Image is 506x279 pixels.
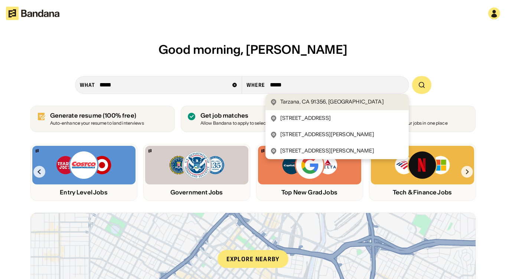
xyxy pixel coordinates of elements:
a: Get job matches Allow Bandana to apply to select jobs on your behalf [181,106,325,132]
a: Bandana logoFBI, DHS, MWRD logosGovernment Jobs [143,144,250,201]
img: Capital One, Google, Delta logos [281,150,338,180]
div: [STREET_ADDRESS] [280,115,331,122]
div: Government Jobs [145,189,248,196]
img: Bandana logo [148,149,151,152]
div: Generate resume [50,112,144,119]
a: Bandana logoCapital One, Google, Delta logosTop New Grad Jobs [256,144,363,201]
img: Bandana logo [36,149,39,152]
img: Bandana logo [261,149,264,152]
div: Tarzana, CA 91356, [GEOGRAPHIC_DATA] [280,98,384,106]
span: (100% free) [103,112,136,119]
div: Top New Grad Jobs [258,189,361,196]
div: what [80,82,95,88]
img: Left Arrow [33,166,45,178]
div: Auto-enhance your resume to land interviews [50,121,144,126]
div: Get job matches [200,112,307,119]
div: Entry Level Jobs [32,189,136,196]
img: FBI, DHS, MWRD logos [169,150,225,180]
div: [STREET_ADDRESS][PERSON_NAME] [280,131,374,138]
img: Trader Joe’s, Costco, Target logos [56,150,112,180]
span: Good morning, [PERSON_NAME] [159,42,347,57]
a: Bandana logoTrader Joe’s, Costco, Target logosEntry Level Jobs [30,144,137,201]
div: Tech & Finance Jobs [371,189,474,196]
div: [STREET_ADDRESS][PERSON_NAME] [280,147,374,155]
img: Bandana logotype [6,7,59,20]
div: Explore nearby [218,250,289,268]
img: Bank of America, Netflix, Microsoft logos [394,150,450,180]
div: Allow Bandana to apply to select jobs on your behalf [200,121,307,126]
a: Generate resume (100% free)Auto-enhance your resume to land interviews [30,106,175,132]
div: Where [247,82,265,88]
img: Right Arrow [461,166,473,178]
a: Bandana logoBank of America, Netflix, Microsoft logosTech & Finance Jobs [369,144,476,201]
